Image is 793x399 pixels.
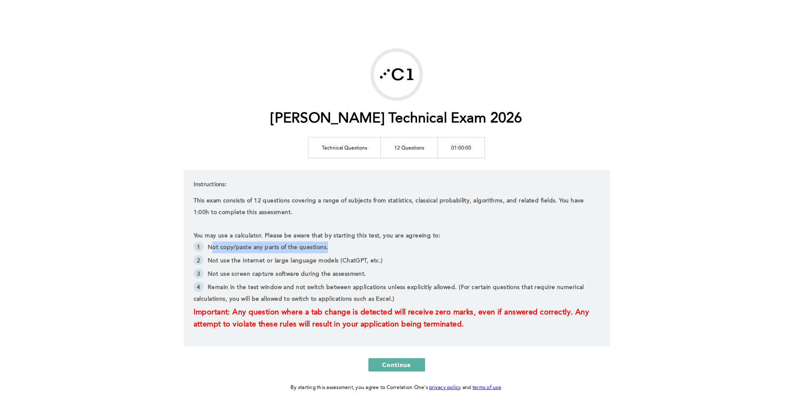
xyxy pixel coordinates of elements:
td: Technical Questions [308,137,381,158]
td: 01:00:00 [438,137,485,158]
li: Not use the internet or large language models (ChatGPT, etc.) [194,255,600,268]
span: Important: Any question where a tab change is detected will receive zero marks, even if answered ... [194,309,592,328]
li: Remain in the test window and not switch between applications unless explicitly allowed. (For cer... [194,282,600,307]
h1: [PERSON_NAME] Technical Exam 2026 [271,110,522,127]
li: Not copy/paste any parts of the questions. [194,242,600,255]
p: You may use a calculator. Please be aware that by starting this test, you are agreeing to: [194,230,600,242]
div: Instructions: [184,170,610,347]
span: Continue [382,361,411,369]
a: privacy policy [429,385,461,390]
p: This exam consists of 12 questions covering a range of subjects from statistics, classical probab... [194,195,600,218]
button: Continue [368,358,425,372]
li: Not use screen capture software during the assessment. [194,268,600,282]
a: terms of use [472,385,501,390]
td: 12 Questions [381,137,438,158]
div: By starting this assessment, you agree to Correlation One's and . [291,383,502,392]
img: Marshall Wace [374,52,420,97]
